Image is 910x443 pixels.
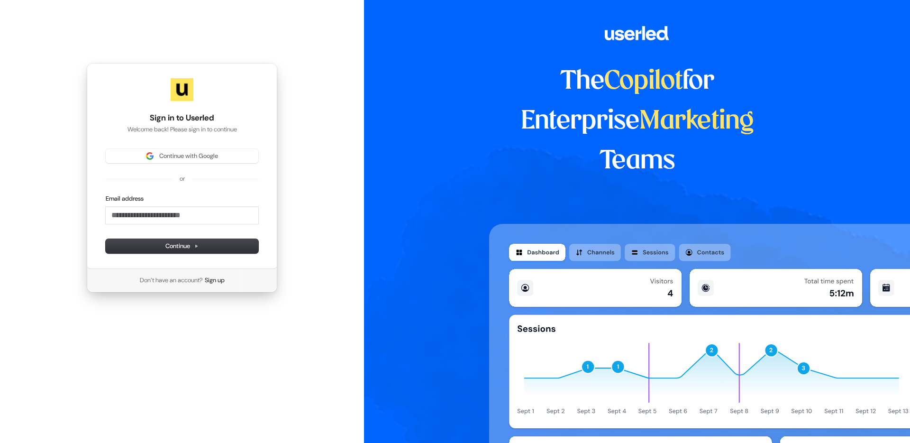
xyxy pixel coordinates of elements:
span: Continue with Google [159,152,218,160]
p: or [180,175,185,183]
span: Marketing [639,109,754,134]
span: Don’t have an account? [140,276,203,285]
img: Sign in with Google [146,152,154,160]
button: Sign in with GoogleContinue with Google [106,149,258,163]
a: Sign up [205,276,225,285]
button: Continue [106,239,258,253]
span: Copilot [604,69,682,94]
img: Userled [171,78,193,101]
h1: The for Enterprise Teams [489,62,785,181]
span: Continue [165,242,199,250]
h1: Sign in to Userled [106,112,258,124]
label: Email address [106,194,144,203]
p: Welcome back! Please sign in to continue [106,125,258,134]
